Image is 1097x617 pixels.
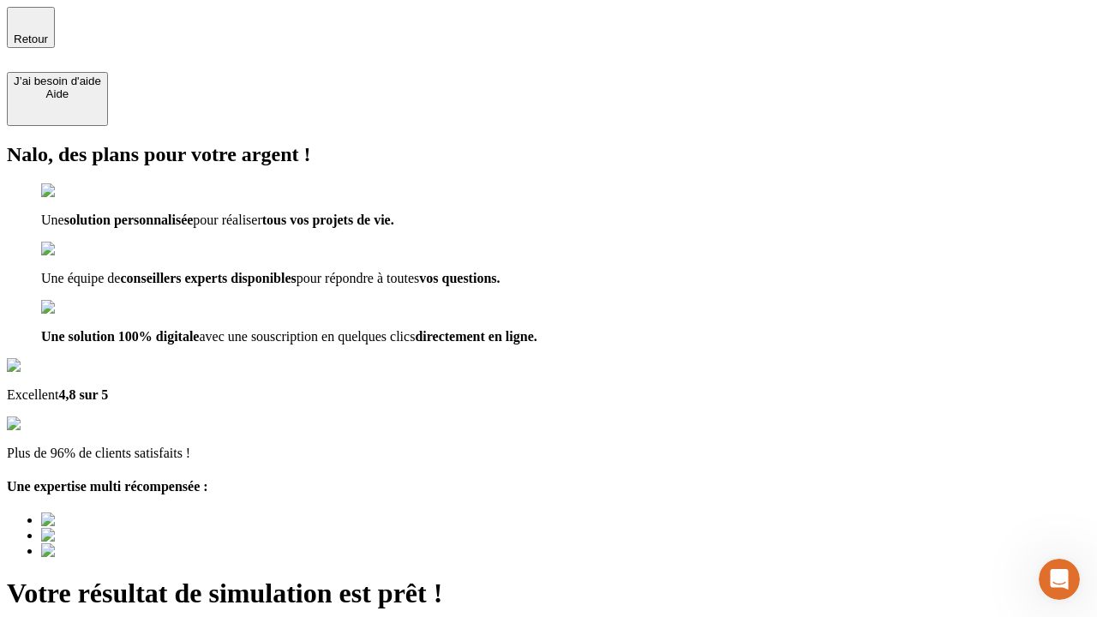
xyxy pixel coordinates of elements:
[14,87,101,100] div: Aide
[58,387,108,402] span: 4,8 sur 5
[7,7,55,48] button: Retour
[415,329,537,344] span: directement en ligne.
[120,271,296,285] span: conseillers experts disponibles
[41,271,120,285] span: Une équipe de
[1039,559,1080,600] iframe: Intercom live chat
[41,329,199,344] span: Une solution 100% digitale
[7,416,92,432] img: reviews stars
[41,528,200,543] img: Best savings advice award
[64,213,194,227] span: solution personnalisée
[7,446,1090,461] p: Plus de 96% de clients satisfaits !
[41,213,64,227] span: Une
[7,143,1090,166] h2: Nalo, des plans pour votre argent !
[7,387,58,402] span: Excellent
[7,358,106,374] img: Google Review
[419,271,500,285] span: vos questions.
[262,213,394,227] span: tous vos projets de vie.
[41,300,115,315] img: checkmark
[41,242,115,257] img: checkmark
[7,578,1090,609] h1: Votre résultat de simulation est prêt !
[41,183,115,199] img: checkmark
[193,213,261,227] span: pour réaliser
[14,33,48,45] span: Retour
[41,543,200,559] img: Best savings advice award
[14,75,101,87] div: J’ai besoin d'aide
[41,512,200,528] img: Best savings advice award
[199,329,415,344] span: avec une souscription en quelques clics
[297,271,420,285] span: pour répondre à toutes
[7,479,1090,494] h4: Une expertise multi récompensée :
[7,72,108,126] button: J’ai besoin d'aideAide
